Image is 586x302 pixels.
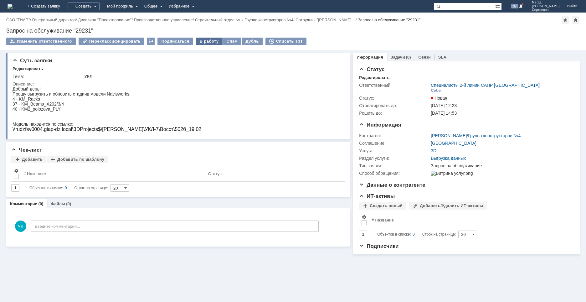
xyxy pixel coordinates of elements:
span: Новая [431,96,447,101]
a: Группа конструкторов №4 [468,133,521,138]
div: Тип заявки: [359,163,429,168]
a: Перейти на домашнюю страницу [8,4,13,9]
a: Связи [419,55,431,60]
div: / [431,133,521,138]
a: Группа конструкторов №4 [244,18,293,22]
a: Выгрузка данных [431,156,466,161]
th: Название [369,212,568,228]
div: Услуга: [359,148,429,153]
a: Сотрудник "[PERSON_NAME]… [296,18,355,22]
span: МД [15,221,26,232]
div: / [134,18,195,22]
div: Отреагировать до: [359,103,429,108]
div: / [296,18,358,22]
span: Суть заявки [13,58,52,64]
div: Название [375,218,394,222]
div: Раздел услуги: [359,156,429,161]
div: Работа с массовостью [147,38,155,45]
div: Запрос на обслуживание "29231" [358,18,421,22]
div: 0 [65,184,67,192]
span: Настройки [362,215,367,220]
a: [PERSON_NAME] [431,133,467,138]
div: Соглашение: [359,141,429,146]
div: Способ обращения: [359,171,429,176]
span: в модели Navisworks: [75,5,118,10]
div: (0) [39,201,44,206]
div: Редактировать [359,75,389,80]
div: Тема: [13,74,83,79]
i: Строк на странице: [29,184,108,192]
span: Информация [359,122,401,128]
div: Добавить в избранное [562,16,569,24]
a: ОАО "ГИАП" [6,18,30,22]
div: Запрос на обслуживание "29231" [6,28,580,34]
span: Статус [359,66,384,72]
div: / [78,18,134,22]
i: Строк на странице: [377,231,456,238]
span: Объектов в списке: [29,186,63,190]
a: Файлы [51,201,65,206]
span: Сергеевна [532,8,560,12]
a: 3D [431,148,436,153]
img: logo [8,4,13,9]
span: ИТ-активы [359,193,395,199]
span: Настройки [14,168,19,173]
span: Данные о контрагенте [359,182,425,188]
div: / [32,18,78,22]
a: SLA [438,55,446,60]
div: Редактировать [13,66,43,71]
a: Задачи [391,55,405,60]
div: Статус [208,171,222,176]
a: Производственное управление [134,18,193,22]
div: УКЛ [84,74,341,79]
div: / [244,18,296,22]
span: [PERSON_NAME] [532,4,560,8]
span: Чек-лист [11,147,42,153]
div: Описание: [13,81,342,86]
span: [DATE] 12:23 [431,103,457,108]
a: Дивизион "Проектирование" [78,18,131,22]
div: / [6,18,32,22]
span: Расширенный поиск [495,3,501,9]
div: Запрос на обслуживание [431,163,570,168]
span: Подписчики [359,243,398,249]
div: Себе [431,88,441,93]
a: Генеральный директор [32,18,76,22]
img: Витрина услуг.png [431,171,473,176]
div: Решить до: [359,111,429,116]
div: 0 [413,231,415,238]
a: [GEOGRAPHIC_DATA] [431,141,476,146]
div: Сделать домашней страницей [572,16,579,24]
a: Информация [357,55,383,60]
a: Комментарии [10,201,38,206]
div: Статус: [359,96,429,101]
div: Название [27,171,46,176]
span: [DATE] 14:53 [431,111,457,116]
span: 37 [511,4,518,8]
div: Создать [68,3,100,10]
a: Специалисты 2-й линии САПР [GEOGRAPHIC_DATA] [431,83,540,88]
th: Статус [206,166,340,182]
th: Название [21,166,206,182]
div: (0) [66,201,71,206]
div: / [195,18,244,22]
div: Ответственный: [359,83,429,88]
div: (0) [406,55,411,60]
div: Контрагент: [359,133,429,138]
a: Строительный отдел №1 [195,18,242,22]
span: Объектов в списке: [377,232,411,237]
span: Магда [532,1,560,4]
